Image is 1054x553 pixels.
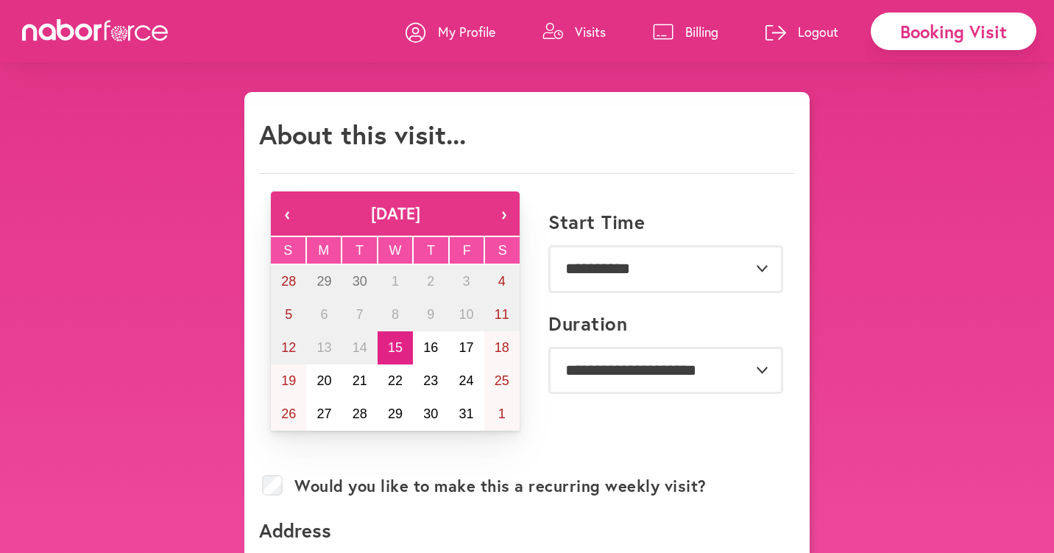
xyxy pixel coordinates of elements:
button: September 29, 2025 [306,265,342,298]
a: Logout [765,10,838,54]
abbr: October 25, 2025 [495,373,509,388]
button: October 28, 2025 [342,398,378,431]
abbr: October 8, 2025 [392,307,399,322]
label: Start Time [548,211,645,233]
abbr: October 2, 2025 [427,274,434,289]
button: October 1, 2025 [378,265,413,298]
button: November 1, 2025 [484,398,520,431]
abbr: October 11, 2025 [495,307,509,322]
a: Visits [542,10,606,54]
abbr: October 20, 2025 [316,373,331,388]
button: October 31, 2025 [448,398,484,431]
label: Would you like to make this a recurring weekly visit? [294,476,707,496]
abbr: October 28, 2025 [353,406,367,421]
abbr: October 17, 2025 [459,340,474,355]
button: October 18, 2025 [484,331,520,364]
abbr: October 16, 2025 [423,340,438,355]
button: October 15, 2025 [378,331,413,364]
button: October 5, 2025 [271,298,306,331]
p: My Profile [438,23,495,40]
button: October 20, 2025 [306,364,342,398]
button: October 27, 2025 [306,398,342,431]
abbr: October 6, 2025 [320,307,328,322]
button: October 24, 2025 [448,364,484,398]
label: Duration [548,312,627,335]
abbr: October 5, 2025 [285,307,292,322]
abbr: October 15, 2025 [388,340,403,355]
button: October 10, 2025 [448,298,484,331]
button: [DATE] [303,191,487,236]
div: Booking Visit [871,13,1036,50]
button: September 30, 2025 [342,265,378,298]
a: Billing [653,10,718,54]
button: October 8, 2025 [378,298,413,331]
button: September 28, 2025 [271,265,306,298]
abbr: October 14, 2025 [353,340,367,355]
abbr: October 13, 2025 [316,340,331,355]
button: October 30, 2025 [413,398,448,431]
button: October 12, 2025 [271,331,306,364]
abbr: October 4, 2025 [498,274,506,289]
abbr: Saturday [498,243,507,258]
button: October 22, 2025 [378,364,413,398]
abbr: November 1, 2025 [498,406,506,421]
abbr: October 7, 2025 [356,307,364,322]
button: October 11, 2025 [484,298,520,331]
abbr: October 12, 2025 [281,340,296,355]
p: Billing [685,23,718,40]
p: Logout [798,23,838,40]
abbr: September 28, 2025 [281,274,296,289]
button: October 9, 2025 [413,298,448,331]
abbr: October 27, 2025 [316,406,331,421]
button: October 7, 2025 [342,298,378,331]
button: October 4, 2025 [484,265,520,298]
button: October 16, 2025 [413,331,448,364]
abbr: Wednesday [389,243,402,258]
abbr: October 29, 2025 [388,406,403,421]
p: Visits [575,23,606,40]
button: October 6, 2025 [306,298,342,331]
button: ‹ [271,191,303,236]
abbr: September 29, 2025 [316,274,331,289]
button: October 21, 2025 [342,364,378,398]
abbr: October 23, 2025 [423,373,438,388]
abbr: October 31, 2025 [459,406,474,421]
button: October 23, 2025 [413,364,448,398]
button: October 19, 2025 [271,364,306,398]
abbr: October 19, 2025 [281,373,296,388]
abbr: October 22, 2025 [388,373,403,388]
abbr: September 30, 2025 [353,274,367,289]
abbr: Monday [318,243,329,258]
button: October 17, 2025 [448,331,484,364]
abbr: October 10, 2025 [459,307,474,322]
abbr: Friday [463,243,471,258]
abbr: October 18, 2025 [495,340,509,355]
a: My Profile [406,10,495,54]
abbr: Thursday [427,243,435,258]
button: October 13, 2025 [306,331,342,364]
abbr: October 1, 2025 [392,274,399,289]
abbr: Tuesday [356,243,364,258]
button: October 2, 2025 [413,265,448,298]
abbr: October 3, 2025 [463,274,470,289]
abbr: October 30, 2025 [423,406,438,421]
abbr: October 24, 2025 [459,373,474,388]
button: October 26, 2025 [271,398,306,431]
abbr: October 9, 2025 [427,307,434,322]
button: October 25, 2025 [484,364,520,398]
button: October 3, 2025 [448,265,484,298]
button: October 29, 2025 [378,398,413,431]
button: October 14, 2025 [342,331,378,364]
abbr: Sunday [283,243,292,258]
h1: About this visit... [259,119,466,150]
button: › [487,191,520,236]
abbr: October 26, 2025 [281,406,296,421]
abbr: October 21, 2025 [353,373,367,388]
